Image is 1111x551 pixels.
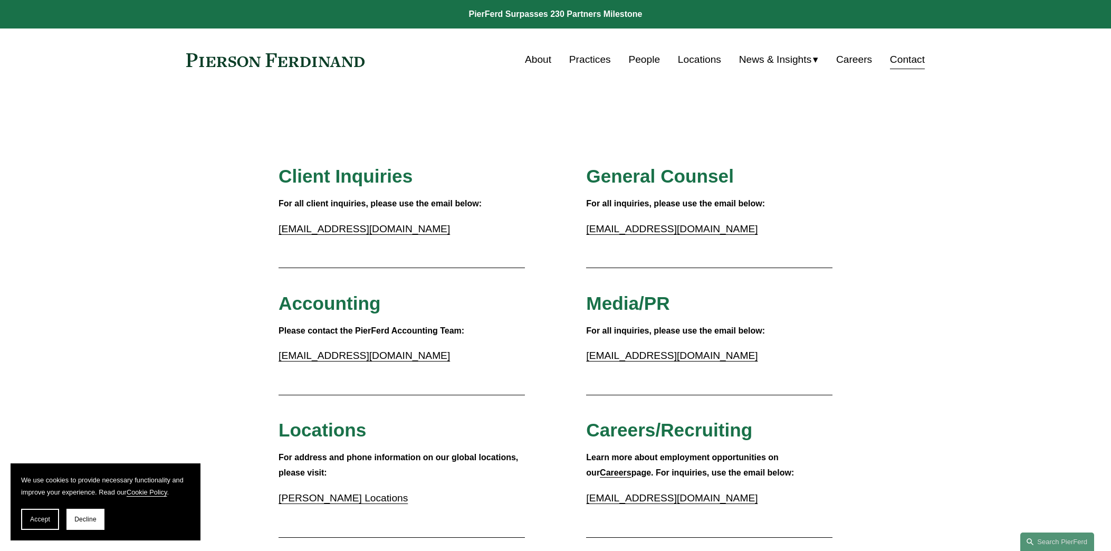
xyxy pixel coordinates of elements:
[21,474,190,498] p: We use cookies to provide necessary functionality and improve your experience. Read our .
[279,326,464,335] strong: Please contact the PierFerd Accounting Team:
[586,199,765,208] strong: For all inquiries, please use the email below:
[279,350,450,361] a: [EMAIL_ADDRESS][DOMAIN_NAME]
[279,453,521,477] strong: For address and phone information on our global locations, please visit:
[586,453,781,477] strong: Learn more about employment opportunities on our
[890,50,925,70] a: Contact
[586,492,758,503] a: [EMAIL_ADDRESS][DOMAIN_NAME]
[279,199,482,208] strong: For all client inquiries, please use the email below:
[279,223,450,234] a: [EMAIL_ADDRESS][DOMAIN_NAME]
[127,488,167,496] a: Cookie Policy
[30,516,50,523] span: Accept
[600,468,631,477] a: Careers
[11,463,200,540] section: Cookie banner
[74,516,97,523] span: Decline
[586,293,669,313] span: Media/PR
[525,50,551,70] a: About
[279,420,366,440] span: Locations
[586,420,752,440] span: Careers/Recruiting
[586,350,758,361] a: [EMAIL_ADDRESS][DOMAIN_NAME]
[836,50,872,70] a: Careers
[279,492,408,503] a: [PERSON_NAME] Locations
[66,509,104,530] button: Decline
[279,293,381,313] span: Accounting
[569,50,611,70] a: Practices
[1020,533,1094,551] a: Search this site
[21,509,59,530] button: Accept
[678,50,721,70] a: Locations
[586,166,734,186] span: General Counsel
[628,50,660,70] a: People
[739,51,812,69] span: News & Insights
[631,468,794,477] strong: page. For inquiries, use the email below:
[739,50,819,70] a: folder dropdown
[586,223,758,234] a: [EMAIL_ADDRESS][DOMAIN_NAME]
[586,326,765,335] strong: For all inquiries, please use the email below:
[279,166,413,186] span: Client Inquiries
